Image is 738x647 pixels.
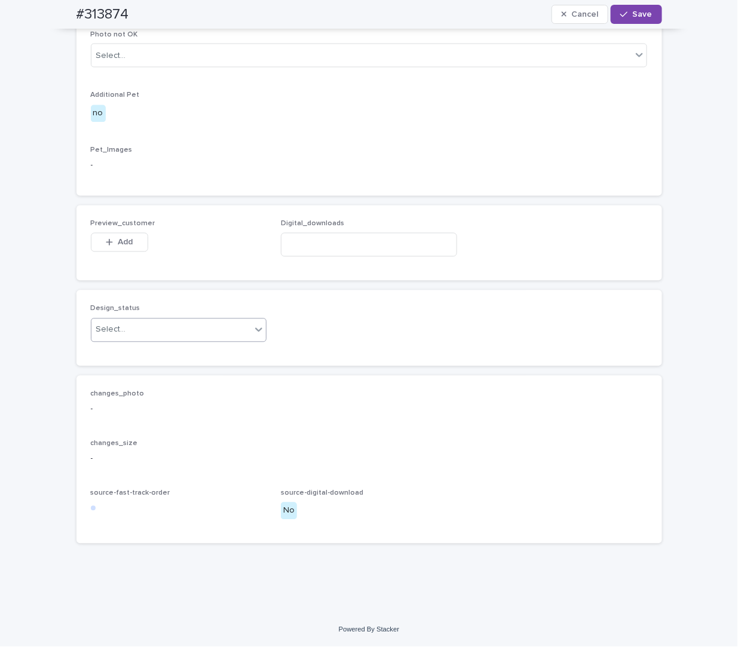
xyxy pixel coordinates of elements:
[611,5,662,24] button: Save
[91,147,133,154] span: Pet_Images
[91,233,148,252] button: Add
[91,105,106,122] div: no
[91,92,140,99] span: Additional Pet
[91,490,170,497] span: source-fast-track-order
[91,440,138,447] span: changes_size
[91,220,155,228] span: Preview_customer
[91,453,648,465] p: -
[281,220,344,228] span: Digital_downloads
[281,502,297,520] div: No
[118,238,133,247] span: Add
[96,324,126,336] div: Select...
[76,6,129,23] h2: #313874
[339,626,399,633] a: Powered By Stacker
[96,50,126,62] div: Select...
[91,391,145,398] span: changes_photo
[91,160,648,172] p: -
[91,403,648,416] p: -
[633,10,653,19] span: Save
[281,490,363,497] span: source-digital-download
[571,10,598,19] span: Cancel
[91,31,138,38] span: Photo not OK
[552,5,609,24] button: Cancel
[91,305,140,312] span: Design_status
